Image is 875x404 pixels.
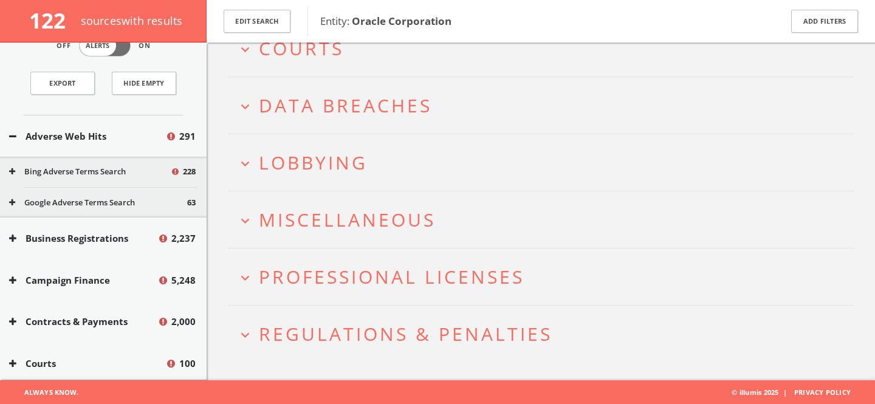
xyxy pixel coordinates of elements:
span: 100 [179,357,196,371]
a: Export [30,72,95,95]
i: expand_more [237,98,253,115]
i: expand_more [237,213,253,229]
b: Oracle Corporation [352,14,451,28]
button: expand_moreLobbying [237,152,854,173]
span: 63 [187,197,196,209]
i: expand_more [237,270,253,286]
button: expand_moreRegulations & Penalties [237,324,854,344]
button: Edit Search [224,10,290,33]
span: Data Breaches [259,93,432,118]
button: expand_moreMiscellaneous [237,210,854,230]
span: Lobbying [259,150,368,175]
span: 5,248 [171,273,196,287]
span: 122 [29,6,76,35]
span: Courts [259,36,344,61]
span: On [139,41,151,51]
i: expand_more [237,41,253,58]
button: Google Adverse Terms Search [9,197,187,209]
button: Hide Empty [112,72,176,95]
button: Courts [9,357,165,371]
span: | [778,388,792,397]
button: expand_moreCourts [237,38,854,58]
button: expand_moreProfessional Licenses [237,267,854,287]
button: expand_moreData Breaches [237,95,854,115]
span: source s with results [81,13,183,28]
span: Miscellaneous [259,207,436,232]
span: 228 [183,166,196,178]
button: Bing Adverse Terms Search [9,166,170,178]
button: Contracts & Payments [9,315,157,329]
button: Campaign Finance [9,273,157,287]
i: expand_more [237,156,253,172]
span: Entity: [320,14,451,28]
span: 2,237 [171,231,196,245]
button: Adverse Web Hits [9,129,165,143]
a: Privacy Policy [794,388,851,397]
span: Regulations & Penalties [259,321,552,346]
span: Professional Licenses [259,264,524,289]
button: Add Filters [791,10,858,33]
span: 291 [179,129,196,143]
span: Off [57,41,71,51]
span: 2,000 [171,315,196,329]
i: expand_more [237,327,253,343]
button: Business Registrations [9,231,157,245]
